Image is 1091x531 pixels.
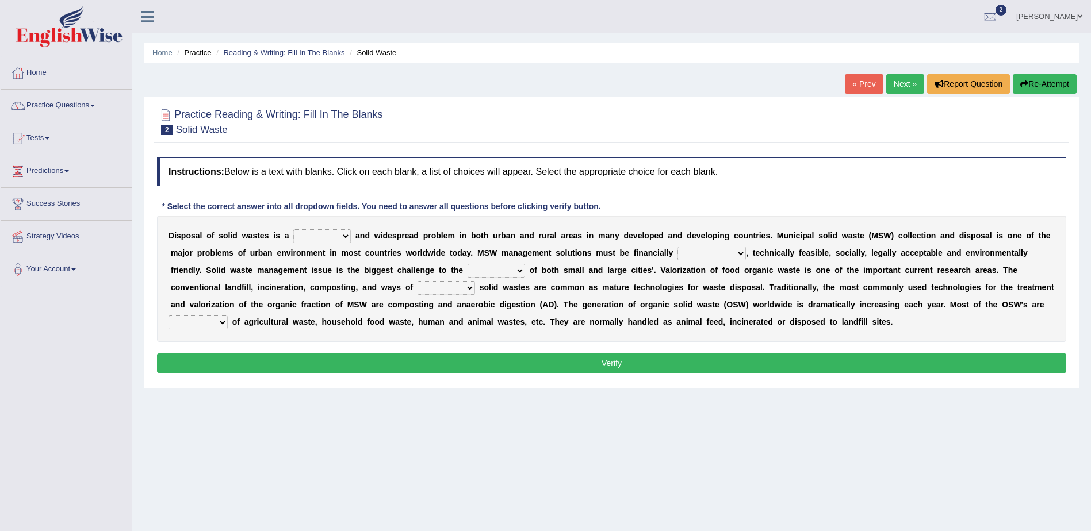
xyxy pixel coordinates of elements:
[790,248,794,257] b: y
[462,248,467,257] b: a
[281,248,286,257] b: n
[191,231,196,240] b: s
[285,231,289,240] b: a
[845,74,883,94] a: « Prev
[457,248,462,257] b: d
[985,231,990,240] b: a
[152,48,173,57] a: Home
[347,47,396,58] li: Solid Waste
[397,248,401,257] b: s
[219,231,223,240] b: s
[365,231,370,240] b: d
[644,231,649,240] b: o
[818,231,823,240] b: s
[634,248,637,257] b: f
[659,231,664,240] b: d
[776,248,781,257] b: c
[687,231,692,240] b: d
[657,248,660,257] b: i
[523,248,528,257] b: g
[608,248,613,257] b: s
[374,248,380,257] b: u
[467,248,471,257] b: y
[940,231,945,240] b: a
[420,248,423,257] b: l
[210,248,215,257] b: b
[185,248,190,257] b: o
[206,231,212,240] b: o
[582,248,587,257] b: n
[971,231,976,240] b: p
[667,248,669,257] b: l
[554,231,557,240] b: l
[638,231,642,240] b: e
[543,248,549,257] b: n
[417,248,420,257] b: r
[513,248,518,257] b: n
[510,231,515,240] b: n
[610,231,615,240] b: n
[996,231,998,240] b: i
[753,248,756,257] b: t
[360,231,365,240] b: n
[157,201,606,213] div: * Select the correct answer into all dropdown fields. You need to answer all questions before cli...
[370,248,375,257] b: o
[565,248,568,257] b: l
[945,231,950,240] b: n
[355,231,360,240] b: a
[380,248,385,257] b: n
[332,248,337,257] b: n
[871,231,878,240] b: M
[365,248,370,257] b: c
[624,231,629,240] b: d
[222,248,229,257] b: m
[587,231,589,240] b: i
[996,5,1007,16] span: 2
[190,248,193,257] b: r
[232,231,238,240] b: d
[572,248,575,257] b: t
[215,248,217,257] b: l
[629,231,633,240] b: e
[764,248,770,257] b: h
[565,231,568,240] b: r
[542,231,547,240] b: u
[1027,231,1032,240] b: o
[484,248,489,257] b: S
[265,231,269,240] b: s
[664,248,667,257] b: l
[719,231,725,240] b: n
[753,231,756,240] b: t
[229,248,233,257] b: s
[1046,231,1051,240] b: e
[174,47,211,58] li: Practice
[696,231,701,240] b: v
[931,231,936,240] b: n
[169,167,224,176] b: Instructions:
[267,248,273,257] b: n
[258,248,263,257] b: b
[802,231,807,240] b: p
[1,221,132,249] a: Strategy Videos
[255,248,258,257] b: r
[1039,231,1042,240] b: t
[596,248,603,257] b: m
[625,248,629,257] b: e
[898,231,903,240] b: c
[883,231,891,240] b: W
[976,231,981,240] b: o
[428,231,431,240] b: r
[860,231,864,240] b: e
[501,231,506,240] b: b
[409,231,414,240] b: a
[1031,231,1034,240] b: f
[470,248,473,257] b: .
[638,248,644,257] b: n
[1,188,132,217] a: Success Stories
[205,248,210,257] b: o
[743,231,748,240] b: u
[174,231,177,240] b: i
[765,231,770,240] b: s
[157,353,1066,373] button: Verify
[157,106,383,135] h2: Practice Reading & Writing: Fill In The Blanks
